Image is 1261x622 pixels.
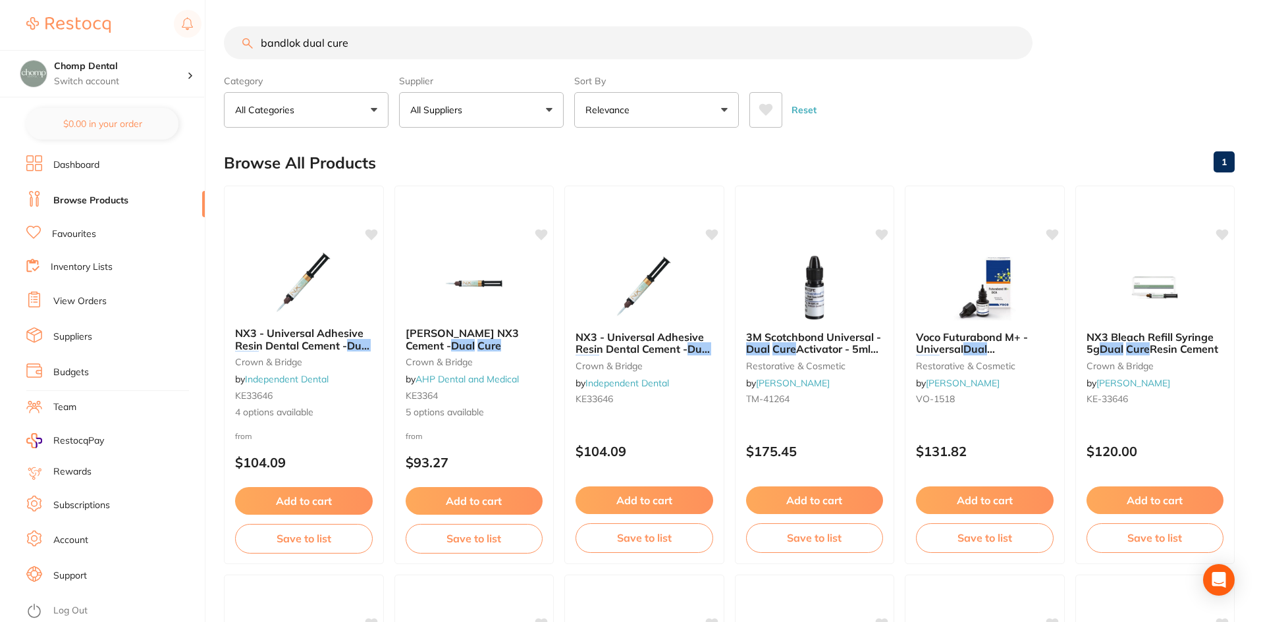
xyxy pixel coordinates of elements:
[788,92,820,128] button: Reset
[746,523,884,552] button: Save to list
[1126,342,1150,355] em: Cure
[235,351,259,364] em: Cure
[54,60,187,73] h4: Chomp Dental
[599,355,641,368] span: - Bleach
[746,393,790,405] span: TM-41264
[1096,377,1170,389] a: [PERSON_NAME]
[399,92,564,128] button: All Suppliers
[26,601,201,622] button: Log Out
[772,255,857,321] img: 3M Scotchbond Universal - Dual Cure Activator - 5ml Vial
[26,17,111,33] img: Restocq Logo
[916,330,1028,355] span: Voco Futurabond M+ - Universal
[52,228,96,241] a: Favourites
[406,455,543,470] p: $93.27
[1087,330,1214,355] span: NX3 Bleach Refill Syringe 5g
[53,194,128,207] a: Browse Products
[477,339,501,352] em: Cure
[26,108,178,140] button: $0.00 in your order
[916,355,940,368] em: Cure
[235,487,373,515] button: Add to cart
[1087,331,1224,355] b: NX3 Bleach Refill Syringe 5g Dual Cure Resin Cement
[410,103,468,117] p: All Suppliers
[224,154,376,172] h2: Browse All Products
[585,377,669,389] a: Independent Dental
[53,465,92,479] a: Rewards
[261,251,346,317] img: NX3 - Universal Adhesive Resin Dental Cement - Dual Cure **Buy 2 x NX3** Receive 1 x Tempbond, Te...
[235,326,363,351] span: NX3 - Universal Adhesive Resin Dental Cement -
[406,431,423,441] span: from
[1112,255,1198,321] img: NX3 Bleach Refill Syringe 5g Dual Cure Resin Cement
[235,103,300,117] p: All Categories
[53,330,92,344] a: Suppliers
[235,390,273,402] span: KE33646
[245,373,329,385] a: Independent Dental
[224,75,389,87] label: Category
[576,361,713,371] small: crown & bridge
[26,433,104,448] a: RestocqPay
[916,393,955,405] span: VO-1518
[20,61,47,87] img: Chomp Dental
[942,255,1027,321] img: Voco Futurabond M+ - Universal Dual Cure Activator - 2ml
[1150,342,1218,355] span: Resin Cement
[576,331,713,355] b: NX3 - Universal Adhesive Resin Dental Cement - Dual Cure - Bleach
[224,92,389,128] button: All Categories
[406,487,543,515] button: Add to cart
[235,455,373,470] p: $104.09
[53,534,88,547] a: Account
[416,373,519,385] a: AHP Dental and Medical
[399,75,564,87] label: Supplier
[406,357,543,367] small: crown & bridge
[772,342,796,355] em: Cure
[746,331,884,355] b: 3M Scotchbond Universal - Dual Cure Activator - 5ml Vial
[576,523,713,552] button: Save to list
[235,406,373,419] span: 4 options available
[26,10,111,40] a: Restocq Logo
[940,355,1014,368] span: Activator - 2ml
[576,377,669,389] span: by
[406,406,543,419] span: 5 options available
[235,431,252,441] span: from
[1087,523,1224,552] button: Save to list
[574,92,739,128] button: Relevance
[53,499,110,512] a: Subscriptions
[53,401,76,414] a: Team
[576,486,713,514] button: Add to cart
[756,377,830,389] a: [PERSON_NAME]
[746,330,881,344] span: 3M Scotchbond Universal -
[916,444,1054,459] p: $131.82
[451,339,475,352] em: Dual
[406,373,519,385] span: by
[576,444,713,459] p: $104.09
[1087,361,1224,371] small: crown & bridge
[406,326,519,351] span: [PERSON_NAME] NX3 Cement -
[235,327,373,351] b: NX3 - Universal Adhesive Resin Dental Cement - Dual Cure **Buy 2 x NX3** Receive 1 x Tempbond, Te...
[1087,444,1224,459] p: $120.00
[406,390,438,402] span: KE3364
[576,393,613,405] span: KE33646
[601,255,687,321] img: NX3 - Universal Adhesive Resin Dental Cement - Dual Cure - Bleach
[235,357,373,367] small: crown & bridge
[916,523,1054,552] button: Save to list
[224,26,1033,59] input: Search Products
[576,330,704,355] span: NX3 - Universal Adhesive Resin Dental Cement -
[53,295,107,308] a: View Orders
[746,342,878,367] span: Activator - 5ml Vial
[746,377,830,389] span: by
[235,373,329,385] span: by
[746,361,884,371] small: restorative & cosmetic
[916,331,1054,355] b: Voco Futurabond M+ - Universal Dual Cure Activator - 2ml
[585,103,635,117] p: Relevance
[26,433,42,448] img: RestocqPay
[53,159,99,172] a: Dashboard
[916,377,1000,389] span: by
[746,486,884,514] button: Add to cart
[1214,149,1235,175] a: 1
[1087,393,1128,405] span: KE-33646
[574,75,739,87] label: Sort By
[406,524,543,553] button: Save to list
[1100,342,1123,355] em: Dual
[1087,486,1224,514] button: Add to cart
[687,342,711,355] em: Dual
[746,342,770,355] em: Dual
[746,444,884,459] p: $175.45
